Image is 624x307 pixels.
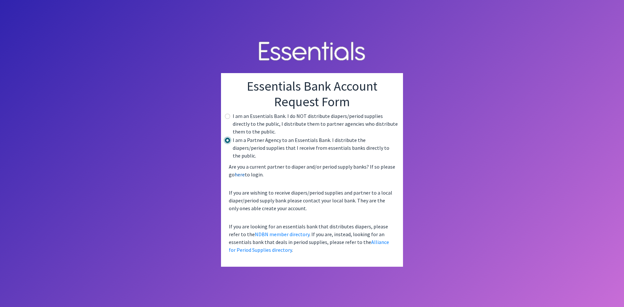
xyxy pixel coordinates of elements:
p: If you are looking for an essentials bank that distributes diapers, please refer to the . If you ... [226,220,398,256]
img: Human Essentials [253,35,370,69]
a: here [235,171,245,178]
p: If you are wishing to receive diapers/period supplies and partner to a local diaper/period supply... [226,186,398,215]
label: I am a Partner Agency to an Essentials Bank. I distribute the diapers/period supplies that I rece... [233,136,398,160]
p: Are you a current partner to diaper and/or period supply banks? If so please go to login. [226,160,398,181]
h1: Essentials Bank Account Request Form [226,78,398,109]
a: NDBN member directory [255,231,309,237]
label: I am an Essentials Bank. I do NOT distribute diapers/period supplies directly to the public, I di... [233,112,398,135]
